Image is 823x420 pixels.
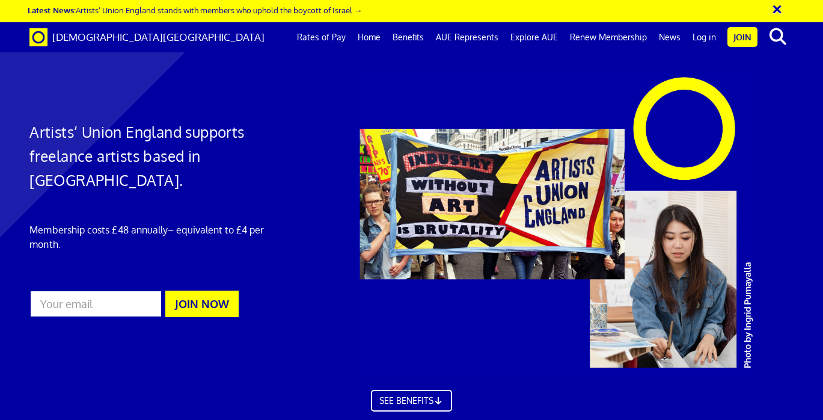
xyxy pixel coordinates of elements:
a: Log in [687,22,722,52]
button: JOIN NOW [165,291,239,317]
button: search [760,24,797,49]
a: Rates of Pay [291,22,352,52]
a: Explore AUE [504,22,564,52]
input: Your email [29,290,162,318]
a: AUE Represents [430,22,504,52]
strong: Latest News: [28,5,76,15]
a: SEE BENEFITS [371,390,453,412]
a: Latest News:Artists’ Union England stands with members who uphold the boycott of Israel → [28,5,362,15]
span: [DEMOGRAPHIC_DATA][GEOGRAPHIC_DATA] [52,31,265,43]
a: Home [352,22,387,52]
p: Membership costs £48 annually – equivalent to £4 per month. [29,223,272,252]
a: Brand [DEMOGRAPHIC_DATA][GEOGRAPHIC_DATA] [20,22,274,52]
a: Renew Membership [564,22,653,52]
h1: Artists’ Union England supports freelance artists based in [GEOGRAPHIC_DATA]. [29,120,272,193]
a: News [653,22,687,52]
a: Join [727,27,757,47]
a: Benefits [387,22,430,52]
